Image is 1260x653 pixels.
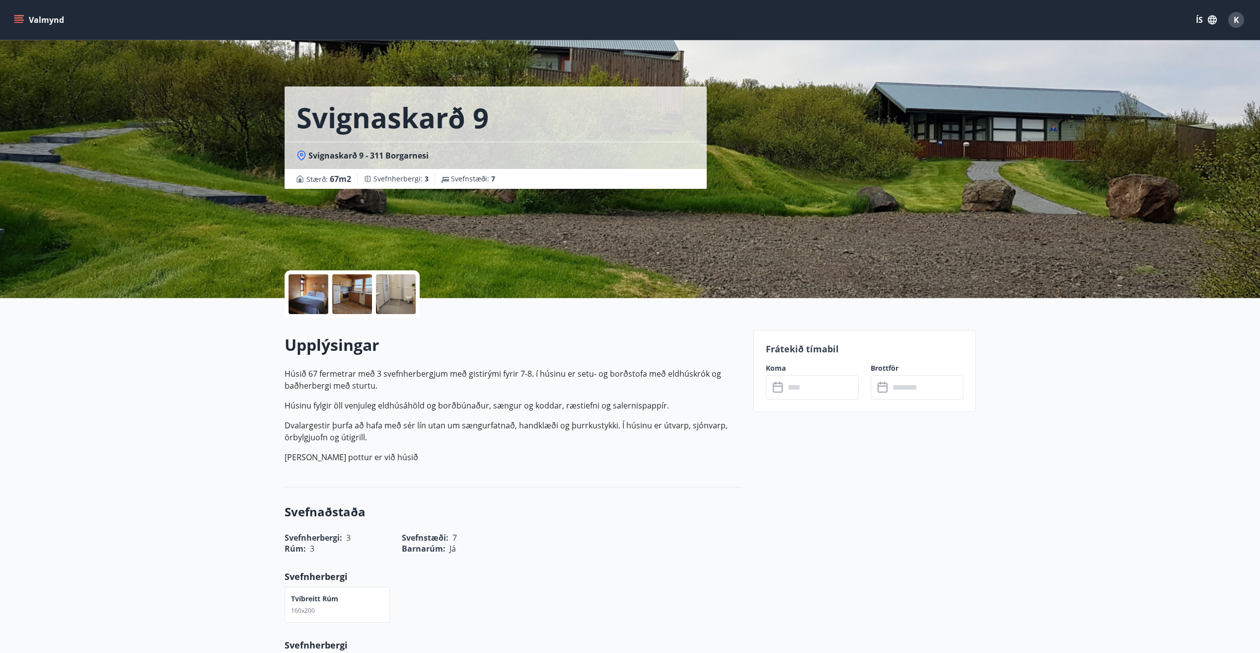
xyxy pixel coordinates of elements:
[1234,14,1239,25] span: K
[285,400,741,411] p: Húsinu fylgir öll venjuleg eldhúsáhöld og borðbúnaður, sængur og koddar, ræstiefni og salernispap...
[285,570,741,583] p: Svefnherbergi
[871,363,964,373] label: Brottför
[296,98,489,136] h1: Svignaskarð 9
[285,451,741,463] p: [PERSON_NAME] pottur er við húsið
[373,174,429,184] span: Svefnherbergi :
[285,334,741,356] h2: Upplýsingar
[285,543,306,554] span: Rúm :
[766,363,859,373] label: Koma
[766,342,964,355] p: Frátekið tímabil
[451,174,495,184] span: Svefnstæði :
[425,174,429,183] span: 3
[291,594,338,604] p: Tvíbreitt rúm
[285,368,741,392] p: Húsið 67 fermetrar með 3 svefnherbergjum með gistirými fyrir 7-8. í húsinu er setu- og borðstofa ...
[449,543,456,554] span: Já
[310,543,314,554] span: 3
[491,174,495,183] span: 7
[285,503,741,520] h3: Svefnaðstaða
[330,173,351,184] span: 67 m2
[308,150,429,161] span: Svignaskarð 9 - 311 Borgarnesi
[285,419,741,443] p: Dvalargestir þurfa að hafa með sér lín utan um sængurfatnað, handklæði og þurrkustykki. Í húsinu ...
[291,606,315,615] span: 160x200
[306,173,351,185] span: Stærð :
[1190,11,1222,29] button: ÍS
[402,543,445,554] span: Barnarúm :
[1224,8,1248,32] button: K
[285,639,741,652] p: Svefnherbergi
[12,11,68,29] button: menu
